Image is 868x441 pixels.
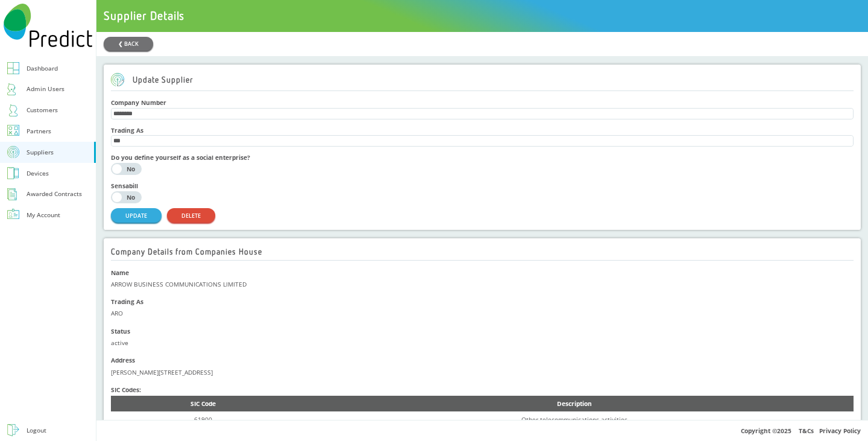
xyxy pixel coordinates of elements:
div: Admin Users [27,83,64,95]
h4: Trading As [111,127,854,134]
div: Partners [27,125,51,137]
div: SIC Code [118,398,288,410]
img: Predict Mobile [4,4,92,47]
button: ❮ BACK [104,37,153,51]
div: Customers [27,104,58,116]
div: Description [303,398,846,410]
div: Suppliers [27,147,54,158]
div: Awarded Contracts [27,188,82,200]
div: ARO [111,308,854,319]
h4: Do you define yourself as a social enterprise? [111,154,854,161]
div: Address [111,355,854,366]
div: Trading As [111,296,854,308]
div: [PERSON_NAME][STREET_ADDRESS] [111,367,854,378]
a: Privacy Policy [819,427,861,435]
div: Logout [27,425,46,436]
button: YesNo [111,163,142,175]
button: DELETE [167,208,215,222]
a: T&Cs [799,427,814,435]
div: Status [111,326,854,337]
td: 61900 [111,411,295,427]
div: Dashboard [27,63,58,74]
h2: Update Supplier [111,73,192,86]
div: My Account [27,209,60,221]
div: SIC Codes: [111,384,854,396]
button: YesNo [111,191,142,203]
h2: Company Details from Companies House [111,247,262,256]
div: No [123,166,139,172]
div: Devices [27,168,49,179]
h4: Company Number [111,99,854,106]
div: active [111,337,854,349]
button: UPDATE [111,208,162,222]
div: Copyright © 2025 [96,420,868,441]
div: Name [111,267,854,279]
td: Other telecommunications activities [295,411,854,427]
div: ARROW BUSINESS COMMUNICATIONS LIMITED [111,279,854,290]
h4: Sensabill [111,182,854,189]
div: No [123,194,139,200]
